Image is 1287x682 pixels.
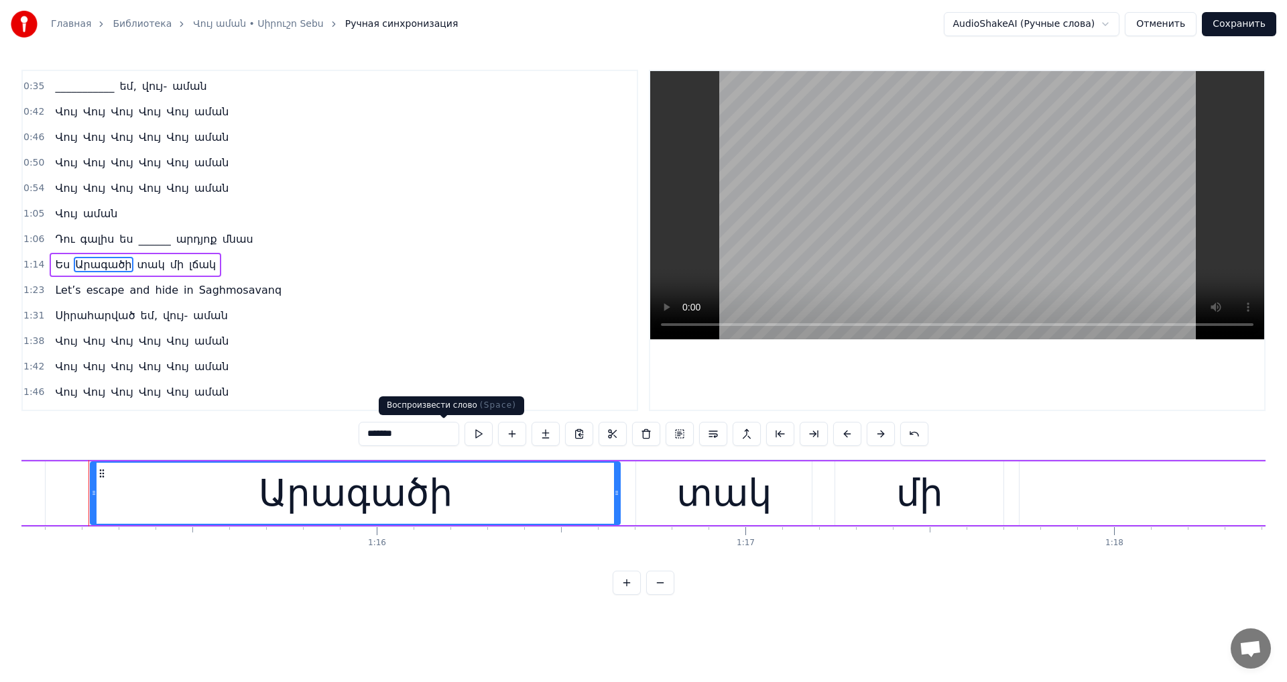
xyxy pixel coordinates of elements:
[54,384,79,400] span: Վույ
[109,384,135,400] span: Վույ
[141,78,168,94] span: վույ-
[480,400,516,410] span: ( Space )
[79,231,116,247] span: գալիս
[198,282,283,298] span: Saghmosavanq
[54,180,79,196] span: Վույ
[23,360,44,374] span: 1:42
[137,359,163,374] span: Վույ
[139,308,159,323] span: եմ,
[165,129,190,145] span: Վույ
[54,206,79,221] span: Վույ
[137,180,163,196] span: Վույ
[54,129,79,145] span: Վույ
[82,104,107,119] span: Վույ
[82,155,107,170] span: Վույ
[118,231,134,247] span: ես
[109,129,135,145] span: Վույ
[113,17,172,31] a: Библиотека
[82,180,107,196] span: Վույ
[85,282,126,298] span: escape
[193,129,230,145] span: աման
[137,231,172,247] span: ______
[192,308,229,323] span: աման
[345,17,458,31] span: Ручная синхронизация
[23,105,44,119] span: 0:42
[54,104,79,119] span: Վույ
[169,257,185,272] span: մի
[23,258,44,272] span: 1:14
[165,104,190,119] span: Վույ
[54,282,82,298] span: Let’s
[188,257,217,272] span: լճակ
[137,104,163,119] span: Վույ
[109,333,135,349] span: Վույ
[193,104,230,119] span: աման
[54,333,79,349] span: Վույ
[137,384,163,400] span: Վույ
[54,78,115,94] span: ___________
[23,156,44,170] span: 0:50
[23,386,44,399] span: 1:46
[51,17,458,31] nav: breadcrumb
[82,333,107,349] span: Վույ
[54,155,79,170] span: Վույ
[51,17,91,31] a: Главная
[136,257,166,272] span: տակ
[165,155,190,170] span: Վույ
[175,231,219,247] span: արդյոք
[379,396,524,415] div: Воспроизвести слово
[1125,12,1197,36] button: Отменить
[165,333,190,349] span: Վույ
[1105,538,1123,549] div: 1:18
[118,78,137,94] span: եմ,
[193,180,230,196] span: աման
[368,538,386,549] div: 1:16
[23,284,44,297] span: 1:23
[82,129,107,145] span: Վույ
[182,282,195,298] span: in
[82,359,107,374] span: Վույ
[162,308,189,323] span: վույ-
[193,384,230,400] span: աման
[23,131,44,144] span: 0:46
[54,308,136,323] span: Սիրահարված
[23,80,44,93] span: 0:35
[165,359,190,374] span: Վույ
[23,233,44,246] span: 1:06
[1202,12,1276,36] button: Сохранить
[1231,628,1271,669] div: Open chat
[193,17,323,31] a: Վույ աման • Սիրուշո Sebu
[165,180,190,196] span: Վույ
[193,359,230,374] span: աման
[23,207,44,221] span: 1:05
[171,78,208,94] span: աման
[23,309,44,323] span: 1:31
[165,384,190,400] span: Վույ
[74,257,133,272] span: Արագածի
[109,104,135,119] span: Վույ
[11,11,38,38] img: youka
[54,257,71,272] span: Ես
[109,359,135,374] span: Վույ
[221,231,255,247] span: մնաս
[137,155,163,170] span: Վույ
[128,282,151,298] span: and
[896,465,943,521] div: մի
[259,465,452,521] div: Արագածի
[54,359,79,374] span: Վույ
[82,384,107,400] span: Վույ
[54,231,76,247] span: Դու
[109,180,135,196] span: Վույ
[23,335,44,348] span: 1:38
[82,206,119,221] span: աման
[193,155,230,170] span: աման
[154,282,180,298] span: hide
[676,465,772,521] div: տակ
[737,538,755,549] div: 1:17
[137,333,163,349] span: Վույ
[193,333,230,349] span: աման
[137,129,163,145] span: Վույ
[109,155,135,170] span: Վույ
[23,182,44,195] span: 0:54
